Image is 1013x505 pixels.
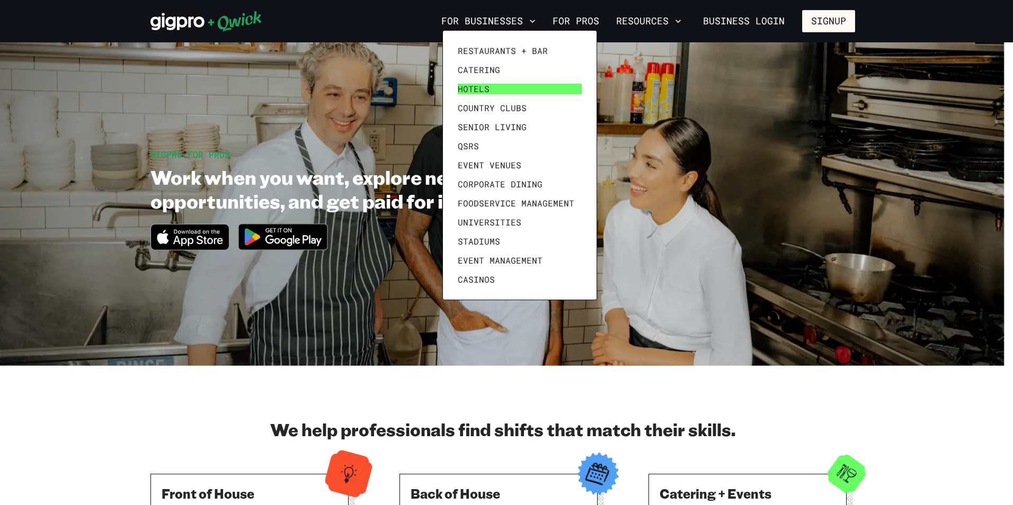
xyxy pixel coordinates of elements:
[458,84,490,94] span: Hotels
[458,103,527,113] span: Country Clubs
[458,255,543,266] span: Event Management
[458,160,521,170] span: Event Venues
[458,46,548,56] span: Restaurants + Bar
[458,179,543,190] span: Corporate Dining
[458,198,574,209] span: Foodservice Management
[458,274,495,285] span: Casinos
[458,141,479,151] span: QSRs
[458,236,500,247] span: Stadiums
[458,122,527,132] span: Senior Living
[458,65,500,75] span: Catering
[458,217,521,228] span: Universities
